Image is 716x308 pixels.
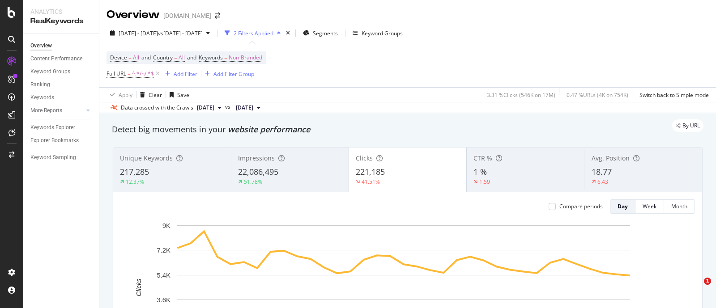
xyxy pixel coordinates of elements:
button: Week [635,199,664,214]
a: Content Performance [30,54,93,63]
a: More Reports [30,106,84,115]
span: = [224,54,227,61]
span: Country [153,54,173,61]
button: Segments [299,26,341,40]
span: 18.77 [592,166,612,177]
span: Device [110,54,127,61]
span: By URL [682,123,700,128]
div: Keyword Groups [362,30,403,37]
span: CTR % [473,154,492,162]
iframe: Intercom live chat [686,278,707,299]
div: 1.59 [479,178,490,186]
div: arrow-right-arrow-left [215,13,220,19]
button: [DATE] [232,102,264,113]
div: More Reports [30,106,62,115]
div: Apply [119,91,132,99]
button: [DATE] [193,102,225,113]
div: times [284,29,292,38]
span: 217,285 [120,166,149,177]
div: 12.37% [126,178,144,186]
button: Save [166,88,189,102]
div: Overview [107,7,160,22]
div: Keyword Groups [30,67,70,76]
div: Month [671,203,687,210]
span: Non-Branded [229,51,262,64]
div: Keyword Sampling [30,153,76,162]
span: and [187,54,196,61]
span: Full URL [107,70,126,77]
div: RealKeywords [30,16,92,26]
a: Keywords [30,93,93,102]
div: Compare periods [559,203,603,210]
button: Apply [107,88,132,102]
text: 5.4K [157,271,170,279]
div: Keywords [30,93,54,102]
a: Ranking [30,80,93,89]
span: 22,086,495 [238,166,278,177]
a: Keyword Sampling [30,153,93,162]
span: All [179,51,185,64]
div: 0.47 % URLs ( 4K on 754K ) [567,91,628,99]
div: Data crossed with the Crawls [121,104,193,112]
span: vs [DATE] - [DATE] [158,30,203,37]
button: Switch back to Simple mode [636,88,709,102]
span: Keywords [199,54,223,61]
span: 1 % [473,166,487,177]
div: Content Performance [30,54,82,63]
span: 2024 Sep. 28th [236,104,253,112]
div: Keywords Explorer [30,123,75,132]
a: Overview [30,41,93,51]
span: 2025 Sep. 27th [197,104,214,112]
div: Save [177,91,189,99]
button: Keyword Groups [349,26,406,40]
text: 7.2K [157,246,170,254]
text: 9K [162,222,170,229]
button: Day [610,199,635,214]
button: [DATE] - [DATE]vs[DATE] - [DATE] [107,26,213,40]
div: 41.51% [362,178,380,186]
div: legacy label [672,119,703,132]
a: Keywords Explorer [30,123,93,132]
div: Add Filter Group [213,70,254,78]
div: Clear [149,91,162,99]
div: Explorer Bookmarks [30,136,79,145]
div: 3.31 % Clicks ( 546K on 17M ) [487,91,555,99]
div: Overview [30,41,52,51]
span: Avg. Position [592,154,630,162]
div: Day [618,203,628,210]
div: Switch back to Simple mode [639,91,709,99]
button: Add Filter Group [201,68,254,79]
div: Week [643,203,656,210]
span: = [128,54,132,61]
button: Clear [136,88,162,102]
span: Impressions [238,154,275,162]
span: Clicks [356,154,373,162]
div: 51.78% [244,178,262,186]
span: All [133,51,139,64]
div: [DOMAIN_NAME] [163,11,211,20]
div: 6.43 [597,178,608,186]
span: and [141,54,151,61]
div: Add Filter [174,70,197,78]
div: 2 Filters Applied [234,30,273,37]
div: Ranking [30,80,50,89]
span: 1 [704,278,711,285]
span: Unique Keywords [120,154,173,162]
div: Analytics [30,7,92,16]
a: Explorer Bookmarks [30,136,93,145]
span: 221,185 [356,166,385,177]
button: 2 Filters Applied [221,26,284,40]
span: Segments [313,30,338,37]
button: Month [664,199,695,214]
span: [DATE] - [DATE] [119,30,158,37]
text: 3.6K [157,296,170,304]
text: Clicks [135,278,142,296]
button: Add Filter [162,68,197,79]
a: Keyword Groups [30,67,93,76]
span: = [174,54,177,61]
span: = [128,70,131,77]
span: vs [225,103,232,111]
